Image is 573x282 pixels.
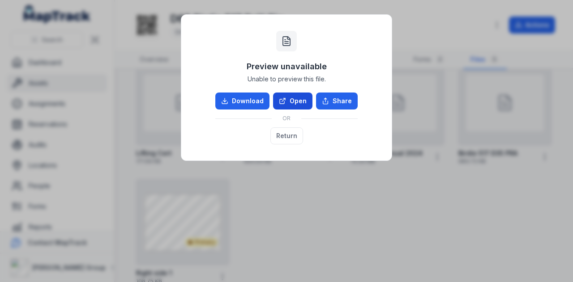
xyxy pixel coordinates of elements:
button: Return [270,127,303,144]
span: Unable to preview this file. [248,75,326,84]
a: Open [273,93,312,109]
div: OR [215,109,358,127]
h3: Preview unavailable [247,60,327,73]
button: Share [316,93,358,109]
a: Download [215,93,269,109]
